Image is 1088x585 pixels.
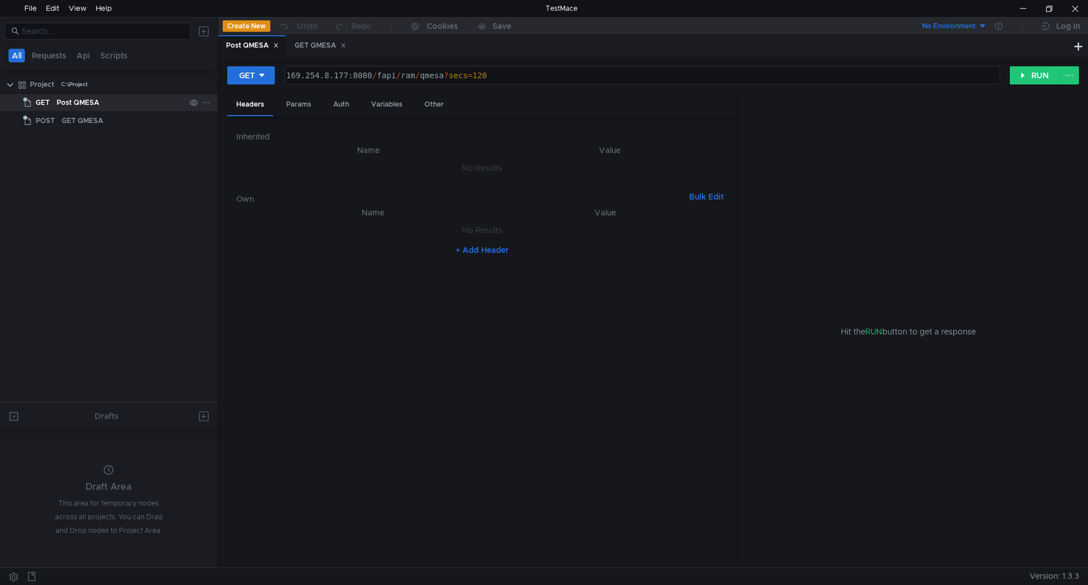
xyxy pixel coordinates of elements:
[1030,568,1079,584] span: Version: 1.3.3
[462,225,502,235] nz-embed-empty: No Results
[491,206,719,219] th: Value
[841,325,976,338] span: Hit the button to get a response
[95,409,118,423] div: Drafts
[324,94,358,115] div: Auth
[908,17,987,35] button: No Environment
[270,18,326,35] button: Undo
[351,19,371,33] div: Redo
[57,94,99,111] div: Post QMESA
[8,49,25,62] button: All
[36,94,50,111] span: GET
[97,49,131,62] button: Scripts
[30,76,54,93] div: Project
[297,19,318,33] div: Undo
[462,163,502,173] nz-embed-empty: No Results
[61,76,88,93] div: C:\Project
[326,18,379,35] button: Redo
[226,40,279,52] div: Post QMESA
[415,94,453,115] div: Other
[236,130,728,143] h6: Inherited
[362,94,411,115] div: Variables
[245,143,491,157] th: Name
[254,206,491,219] th: Name
[62,112,103,129] div: GET QMESA
[223,20,270,32] button: Create New
[295,40,346,52] div: GET QMESA
[239,69,255,82] div: GET
[22,25,184,37] input: Search...
[865,327,882,337] span: RUN
[492,22,511,30] div: Save
[236,192,685,206] h6: Own
[427,19,458,33] div: Cookies
[451,243,513,257] button: + Add Header
[277,94,320,115] div: Params
[922,21,976,32] div: No Environment
[36,112,55,129] span: POST
[227,94,273,116] div: Headers
[685,190,728,204] button: Bulk Edit
[1056,19,1080,33] div: Log In
[491,143,728,157] th: Value
[1010,66,1060,84] button: RUN
[227,66,275,84] button: GET
[28,49,70,62] button: Requests
[73,49,93,62] button: Api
